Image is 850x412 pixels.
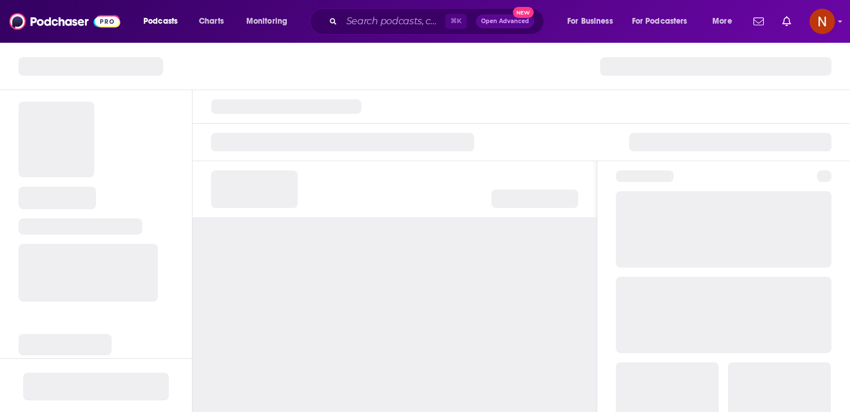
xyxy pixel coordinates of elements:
span: New [513,7,534,18]
button: open menu [559,12,627,31]
span: Logged in as AdelNBM [810,9,835,34]
span: More [712,13,732,29]
img: Podchaser - Follow, Share and Rate Podcasts [9,10,120,32]
span: Charts [199,13,224,29]
button: Open AdvancedNew [476,14,534,28]
span: Open Advanced [481,18,529,24]
a: Show notifications dropdown [749,12,768,31]
button: Show profile menu [810,9,835,34]
span: Podcasts [143,13,178,29]
span: Monitoring [246,13,287,29]
button: open menu [135,12,193,31]
a: Charts [191,12,231,31]
button: open menu [704,12,746,31]
span: For Business [567,13,613,29]
span: For Podcasters [632,13,688,29]
img: User Profile [810,9,835,34]
span: ⌘ K [445,14,467,29]
div: Search podcasts, credits, & more... [321,8,555,35]
button: open menu [624,12,704,31]
input: Search podcasts, credits, & more... [342,12,445,31]
a: Show notifications dropdown [778,12,796,31]
button: open menu [238,12,302,31]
